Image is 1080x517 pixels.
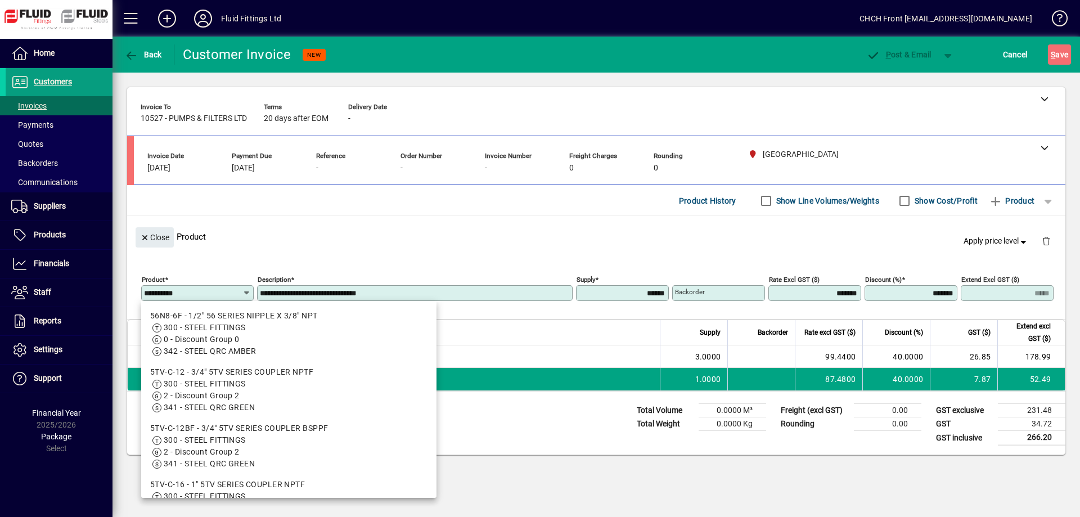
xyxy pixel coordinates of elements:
[983,191,1040,211] button: Product
[769,276,820,284] mat-label: Rate excl GST ($)
[6,134,112,154] a: Quotes
[675,288,705,296] mat-label: Backorder
[150,479,427,491] div: 5TV-C-16 - 1" 5TV SERIES COUPLER NPTF
[149,8,185,29] button: Add
[930,404,998,417] td: GST exclusive
[121,44,165,65] button: Back
[400,164,403,173] span: -
[11,140,43,149] span: Quotes
[164,459,255,468] span: 341 - STEEL QRC GREEN
[34,201,66,210] span: Suppliers
[141,305,436,362] mat-option: 56N8-6F - 1/2" 56 SERIES NIPPLE X 3/8" NPT
[959,231,1033,251] button: Apply price level
[185,8,221,29] button: Profile
[1048,44,1071,65] button: Save
[141,362,436,418] mat-option: 5TV-C-12 - 3/4" 5TV SERIES COUPLER NPTF
[11,178,78,187] span: Communications
[964,235,1029,247] span: Apply price level
[862,345,930,368] td: 40.0000
[34,345,62,354] span: Settings
[164,403,255,412] span: 341 - STEEL QRC GREEN
[1003,46,1028,64] span: Cancel
[961,276,1019,284] mat-label: Extend excl GST ($)
[141,418,436,474] mat-option: 5TV-C-12BF - 3/4" 5TV SERIES COUPLER BSPPF
[164,391,240,400] span: 2 - Discount Group 2
[11,120,53,129] span: Payments
[6,154,112,173] a: Backorders
[1005,320,1051,345] span: Extend excl GST ($)
[164,435,246,444] span: 300 - STEEL FITTINGS
[147,164,170,173] span: [DATE]
[569,164,574,173] span: 0
[758,326,788,339] span: Backorder
[141,114,247,123] span: 10527 - PUMPS & FILTERS LTD
[998,404,1065,417] td: 231.48
[34,230,66,239] span: Products
[140,228,169,247] span: Close
[854,404,921,417] td: 0.00
[34,316,61,325] span: Reports
[34,77,72,86] span: Customers
[775,417,854,431] td: Rounding
[802,351,856,362] div: 99.4400
[164,323,246,332] span: 300 - STEEL FITTINGS
[164,347,256,356] span: 342 - STEEL QRC AMBER
[32,408,81,417] span: Financial Year
[804,326,856,339] span: Rate excl GST ($)
[699,404,766,417] td: 0.0000 M³
[6,115,112,134] a: Payments
[11,159,58,168] span: Backorders
[258,276,291,284] mat-label: Description
[930,417,998,431] td: GST
[6,365,112,393] a: Support
[164,492,246,501] span: 300 - STEEL FITTINGS
[6,192,112,221] a: Suppliers
[41,432,71,441] span: Package
[700,326,721,339] span: Supply
[1051,50,1055,59] span: S
[998,431,1065,445] td: 266.20
[577,276,595,284] mat-label: Supply
[930,345,997,368] td: 26.85
[150,310,427,322] div: 56N8-6F - 1/2" 56 SERIES NIPPLE X 3/8" NPT
[150,366,427,378] div: 5TV-C-12 - 3/4" 5TV SERIES COUPLER NPTF
[6,278,112,307] a: Staff
[34,287,51,296] span: Staff
[862,368,930,390] td: 40.0000
[631,417,699,431] td: Total Weight
[679,192,736,210] span: Product History
[6,307,112,335] a: Reports
[6,336,112,364] a: Settings
[865,276,902,284] mat-label: Discount (%)
[674,191,741,211] button: Product History
[631,404,699,417] td: Total Volume
[142,276,165,284] mat-label: Product
[654,164,658,173] span: 0
[150,422,427,434] div: 5TV-C-12BF - 3/4" 5TV SERIES COUPLER BSPPF
[348,114,350,123] span: -
[34,374,62,383] span: Support
[6,39,112,68] a: Home
[127,216,1065,257] div: Product
[930,368,997,390] td: 7.87
[6,96,112,115] a: Invoices
[34,259,69,268] span: Financials
[989,192,1034,210] span: Product
[695,351,721,362] span: 3.0000
[1000,44,1030,65] button: Cancel
[6,221,112,249] a: Products
[164,447,240,456] span: 2 - Discount Group 2
[34,48,55,57] span: Home
[998,417,1065,431] td: 34.72
[886,50,891,59] span: P
[775,404,854,417] td: Freight (excl GST)
[307,51,321,59] span: NEW
[112,44,174,65] app-page-header-button: Back
[1033,227,1060,254] button: Delete
[264,114,328,123] span: 20 days after EOM
[859,10,1032,28] div: CHCH Front [EMAIL_ADDRESS][DOMAIN_NAME]
[133,232,177,242] app-page-header-button: Close
[695,374,721,385] span: 1.0000
[221,10,281,28] div: Fluid Fittings Ltd
[6,173,112,192] a: Communications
